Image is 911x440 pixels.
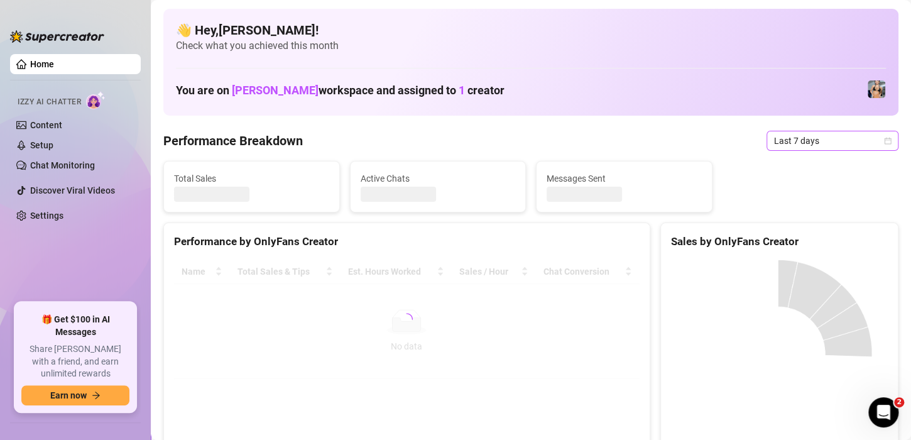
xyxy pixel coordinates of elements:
[671,233,888,250] div: Sales by OnlyFans Creator
[884,137,892,145] span: calendar
[174,233,640,250] div: Performance by OnlyFans Creator
[868,397,898,427] iframe: Intercom live chat
[30,160,95,170] a: Chat Monitoring
[774,131,891,150] span: Last 7 days
[86,91,106,109] img: AI Chatter
[18,96,81,108] span: Izzy AI Chatter
[868,80,885,98] img: Veronica
[30,211,63,221] a: Settings
[176,84,505,97] h1: You are on workspace and assigned to creator
[30,185,115,195] a: Discover Viral Videos
[547,172,702,185] span: Messages Sent
[400,313,413,326] span: loading
[176,21,886,39] h4: 👋 Hey, [PERSON_NAME] !
[232,84,319,97] span: [PERSON_NAME]
[30,59,54,69] a: Home
[21,385,129,405] button: Earn nowarrow-right
[174,172,329,185] span: Total Sales
[30,140,53,150] a: Setup
[92,391,101,400] span: arrow-right
[30,120,62,130] a: Content
[894,397,904,407] span: 2
[163,132,303,150] h4: Performance Breakdown
[50,390,87,400] span: Earn now
[21,343,129,380] span: Share [PERSON_NAME] with a friend, and earn unlimited rewards
[21,314,129,338] span: 🎁 Get $100 in AI Messages
[176,39,886,53] span: Check what you achieved this month
[459,84,465,97] span: 1
[361,172,516,185] span: Active Chats
[10,30,104,43] img: logo-BBDzfeDw.svg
